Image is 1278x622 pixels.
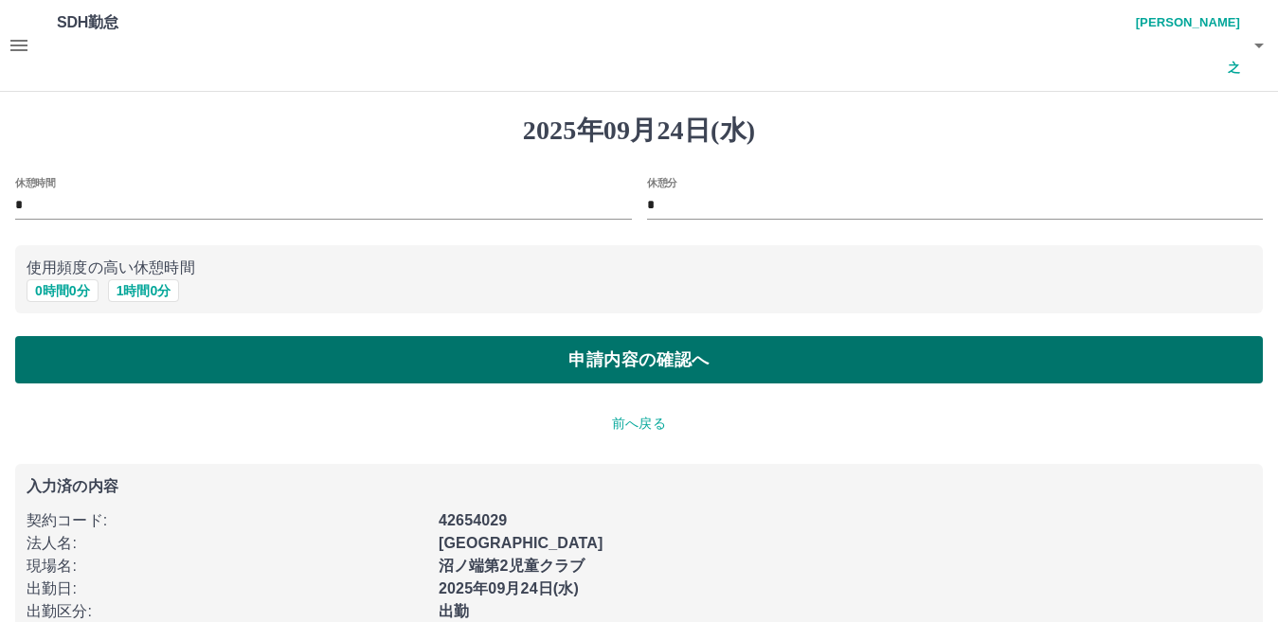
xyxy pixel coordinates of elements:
[27,532,427,555] p: 法人名 :
[647,175,677,189] label: 休憩分
[27,479,1251,494] p: 入力済の内容
[27,509,427,532] p: 契約コード :
[15,336,1263,383] button: 申請内容の確認へ
[439,580,579,596] b: 2025年09月24日(水)
[27,257,1251,279] p: 使用頻度の高い休憩時間
[27,555,427,578] p: 現場名 :
[439,512,507,528] b: 42654029
[15,175,55,189] label: 休憩時間
[439,603,469,619] b: 出勤
[439,558,585,574] b: 沼ノ端第2児童クラブ
[439,535,603,551] b: [GEOGRAPHIC_DATA]
[15,414,1263,434] p: 前へ戻る
[27,279,99,302] button: 0時間0分
[108,279,180,302] button: 1時間0分
[27,578,427,600] p: 出勤日 :
[15,115,1263,147] h1: 2025年09月24日(水)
